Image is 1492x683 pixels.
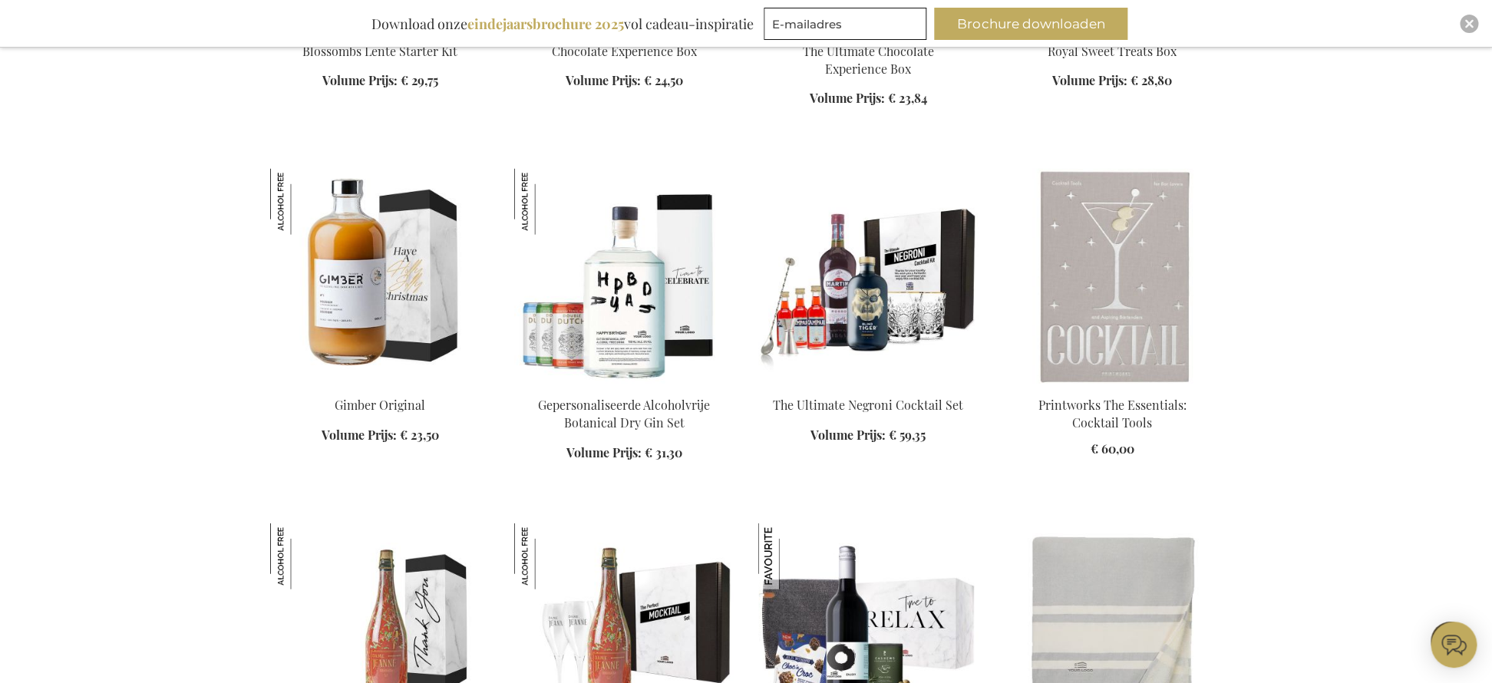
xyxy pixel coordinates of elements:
span: Volume Prijs: [1052,72,1127,88]
a: The Ultimate Chocolate Experience Box [803,43,934,77]
img: Dame Jeanne Biermocktail Gift Box [514,523,580,589]
img: Gepersonaliseerde Alcoholvrije Botanical Dry Gin Set [514,169,580,235]
img: Personalised Non-Alcoholic Botanical Dry Gin Set [514,169,734,384]
img: Close [1464,19,1474,28]
a: Volume Prijs: € 31,30 [566,444,682,462]
span: € 23,84 [888,90,927,106]
img: Gimber Original [270,169,336,235]
span: € 59,35 [889,427,926,443]
a: Volume Prijs: € 29,75 [322,72,438,90]
button: Brochure downloaden [934,8,1127,40]
a: Chocolate Experience Box [552,43,697,59]
img: The Ultimate Negroni Cocktail Set [758,169,978,384]
a: Printworks The Essentials: Cocktail Tools [1038,397,1187,431]
a: Volume Prijs: € 24,50 [566,72,683,90]
img: Printworks The Essentials: Cocktail Tools [1002,169,1222,384]
a: Printworks The Essentials: Cocktail Tools [1002,378,1222,392]
b: eindejaarsbrochure 2025 [467,15,624,33]
span: € 23,50 [400,427,439,443]
a: Volume Prijs: € 23,50 [322,427,439,444]
form: marketing offers and promotions [764,8,931,45]
iframe: belco-activator-frame [1431,622,1477,668]
span: Volume Prijs: [810,90,885,106]
a: Blossombs Lente Starter Kit [302,43,457,59]
span: Volume Prijs: [566,444,642,460]
div: Close [1460,15,1478,33]
a: Royal Sweet Treats Box [1048,43,1177,59]
a: Volume Prijs: € 59,35 [810,427,926,444]
span: € 28,80 [1131,72,1172,88]
input: E-mailadres [764,8,926,40]
span: Volume Prijs: [566,72,641,88]
a: Volume Prijs: € 23,84 [810,90,927,107]
div: Download onze vol cadeau-inspiratie [365,8,761,40]
a: Personalised Non-Alcoholic Botanical Dry Gin Set Gepersonaliseerde Alcoholvrije Botanical Dry Gin... [514,378,734,392]
a: Gimber Original Gimber Original [270,378,490,392]
a: The Ultimate Negroni Cocktail Set [758,378,978,392]
span: € 24,50 [644,72,683,88]
img: Cosy Evening Gift Set - Rode Wijn [758,523,824,589]
span: € 60,00 [1091,440,1134,457]
span: Volume Prijs: [322,72,398,88]
img: Gimber Original [270,169,490,384]
span: Volume Prijs: [322,427,397,443]
a: Volume Prijs: € 28,80 [1052,72,1172,90]
a: Gepersonaliseerde Alcoholvrije Botanical Dry Gin Set [538,397,710,431]
a: Gimber Original [335,397,425,413]
img: Dame Jeanne Biermocktail [270,523,336,589]
a: The Ultimate Negroni Cocktail Set [773,397,963,413]
span: € 29,75 [401,72,438,88]
span: € 31,30 [645,444,682,460]
span: Volume Prijs: [810,427,886,443]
